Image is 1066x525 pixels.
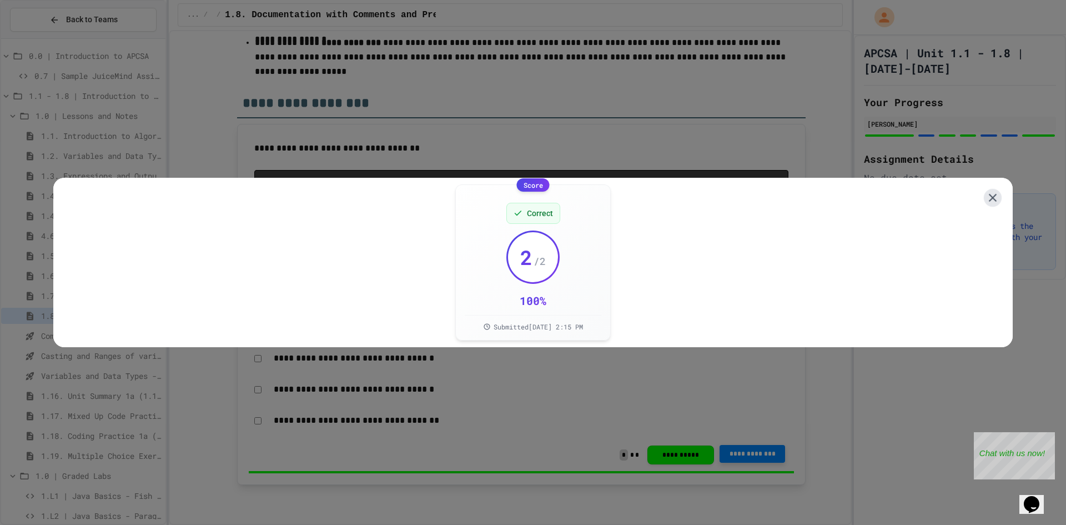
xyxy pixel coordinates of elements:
span: / 2 [534,253,546,269]
span: Correct [527,208,553,219]
iframe: chat widget [1019,481,1055,514]
div: 100 % [520,293,546,308]
span: 2 [520,246,532,268]
span: Submitted [DATE] 2:15 PM [494,322,583,331]
div: Score [517,178,550,192]
iframe: chat widget [974,432,1055,479]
